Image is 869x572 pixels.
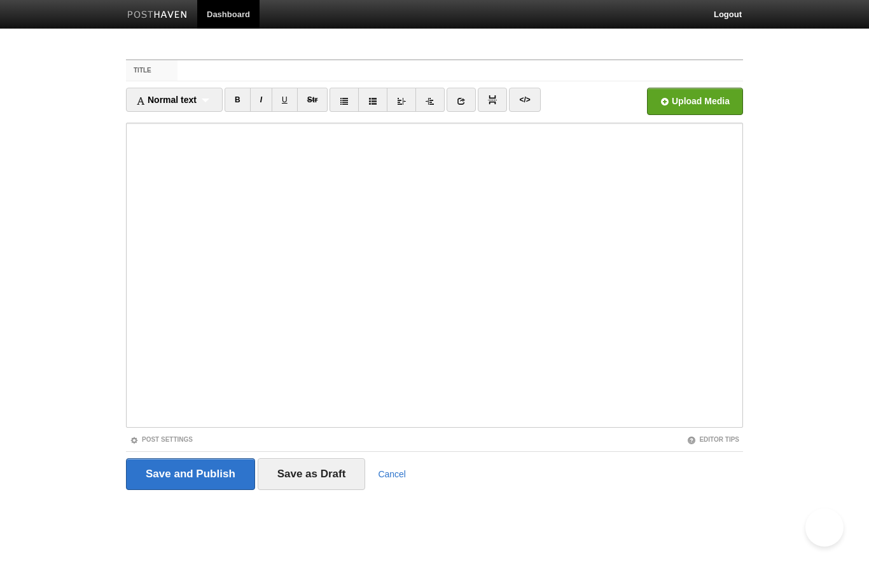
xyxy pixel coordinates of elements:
[272,88,298,112] a: U
[378,469,406,479] a: Cancel
[297,88,328,112] a: Str
[126,60,177,81] label: Title
[127,11,188,20] img: Posthaven-bar
[687,436,739,443] a: Editor Tips
[805,508,844,547] iframe: Help Scout Beacon - Open
[258,458,366,490] input: Save as Draft
[130,436,193,443] a: Post Settings
[307,95,318,104] del: Str
[250,88,272,112] a: I
[136,95,197,105] span: Normal text
[126,458,255,490] input: Save and Publish
[225,88,251,112] a: B
[509,88,540,112] a: </>
[488,95,497,104] img: pagebreak-icon.png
